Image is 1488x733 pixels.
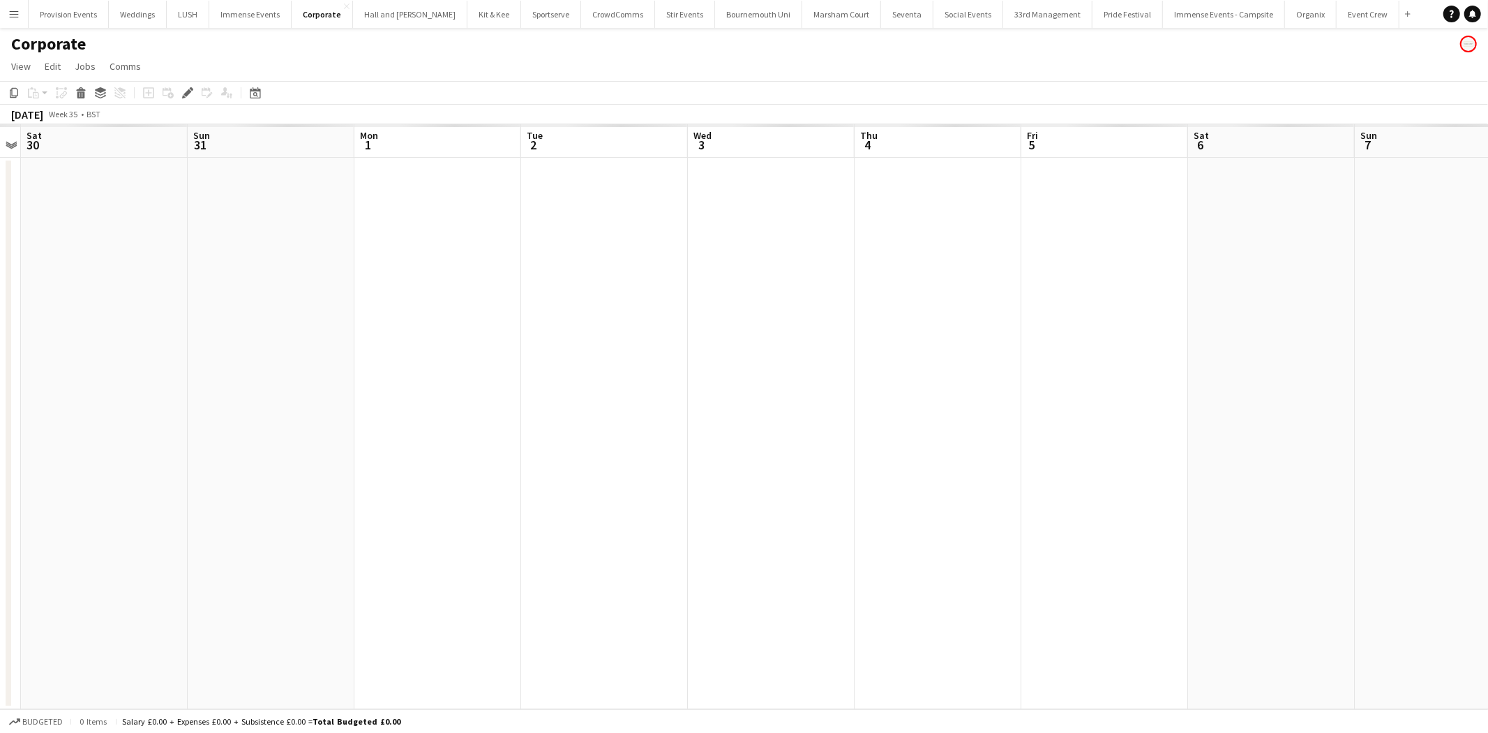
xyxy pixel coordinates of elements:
button: Bournemouth Uni [715,1,802,28]
span: Sat [1194,129,1209,142]
a: Comms [104,57,146,75]
button: Budgeted [7,714,65,730]
span: Tue [527,129,543,142]
button: Stir Events [655,1,715,28]
span: Mon [360,129,378,142]
span: 1 [358,137,378,153]
button: Seventa [881,1,933,28]
button: Sportserve [521,1,581,28]
div: BST [87,109,100,119]
button: Immense Events - Campsite [1163,1,1285,28]
button: Social Events [933,1,1003,28]
span: Fri [1027,129,1038,142]
button: CrowdComms [581,1,655,28]
span: Budgeted [22,717,63,727]
span: 4 [858,137,878,153]
h1: Corporate [11,34,86,54]
span: Sat [27,129,42,142]
a: Edit [39,57,66,75]
button: Marsham Court [802,1,881,28]
span: Thu [860,129,878,142]
span: 7 [1358,137,1377,153]
span: Comms [110,60,141,73]
span: 3 [691,137,712,153]
div: [DATE] [11,108,43,121]
span: Total Budgeted £0.00 [313,716,400,727]
app-user-avatar: Event Temps [1460,36,1477,52]
span: 0 items [77,716,110,727]
span: View [11,60,31,73]
span: Edit [45,60,61,73]
a: Jobs [69,57,101,75]
span: Jobs [75,60,96,73]
button: Immense Events [209,1,292,28]
button: Hall and [PERSON_NAME] [353,1,467,28]
span: 2 [525,137,543,153]
span: Sun [1360,129,1377,142]
span: Week 35 [46,109,81,119]
button: Corporate [292,1,353,28]
button: Event Crew [1337,1,1399,28]
button: Provision Events [29,1,109,28]
button: Kit & Kee [467,1,521,28]
span: 6 [1192,137,1209,153]
span: Sun [193,129,210,142]
span: 31 [191,137,210,153]
button: Organix [1285,1,1337,28]
span: Wed [693,129,712,142]
div: Salary £0.00 + Expenses £0.00 + Subsistence £0.00 = [122,716,400,727]
a: View [6,57,36,75]
button: 33rd Management [1003,1,1092,28]
span: 5 [1025,137,1038,153]
button: LUSH [167,1,209,28]
button: Weddings [109,1,167,28]
span: 30 [24,137,42,153]
button: Pride Festival [1092,1,1163,28]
